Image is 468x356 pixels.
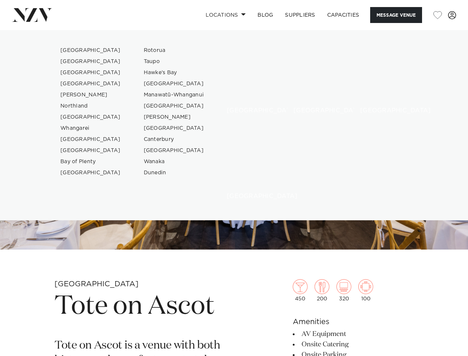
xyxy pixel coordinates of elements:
[221,131,276,205] a: Queenstown venues [GEOGRAPHIC_DATA]
[293,329,414,339] li: AV Equipment
[54,100,127,112] a: Northland
[138,78,210,89] a: [GEOGRAPHIC_DATA]
[138,100,210,112] a: [GEOGRAPHIC_DATA]
[315,279,329,301] div: 200
[54,280,139,288] small: [GEOGRAPHIC_DATA]
[336,279,351,294] img: theatre.png
[138,67,210,78] a: Hawke's Bay
[54,89,127,100] a: [PERSON_NAME]
[221,45,276,119] a: Auckland venues [GEOGRAPHIC_DATA]
[54,156,127,167] a: Bay of Plenty
[336,279,351,301] div: 320
[54,134,127,145] a: [GEOGRAPHIC_DATA]
[54,290,240,324] h1: Tote on Ascot
[293,339,414,350] li: Onsite Catering
[200,7,252,23] a: Locations
[293,279,308,294] img: cocktail.png
[227,193,270,200] h6: [GEOGRAPHIC_DATA]
[227,108,270,114] h6: [GEOGRAPHIC_DATA]
[288,45,343,119] a: Wellington venues [GEOGRAPHIC_DATA]
[358,279,373,294] img: meeting.png
[370,7,422,23] button: Message Venue
[138,112,210,123] a: [PERSON_NAME]
[138,167,210,178] a: Dunedin
[54,56,127,67] a: [GEOGRAPHIC_DATA]
[354,45,410,119] a: Christchurch venues [GEOGRAPHIC_DATA]
[54,167,127,178] a: [GEOGRAPHIC_DATA]
[138,45,210,56] a: Rotorua
[358,279,373,301] div: 100
[138,156,210,167] a: Wanaka
[293,316,414,327] h6: Amenities
[293,108,337,114] h6: [GEOGRAPHIC_DATA]
[252,7,279,23] a: BLOG
[315,279,329,294] img: dining.png
[321,7,365,23] a: Capacities
[138,123,210,134] a: [GEOGRAPHIC_DATA]
[12,8,52,22] img: nzv-logo.png
[138,56,210,67] a: Taupo
[138,89,210,100] a: Manawatū-Whanganui
[54,112,127,123] a: [GEOGRAPHIC_DATA]
[54,145,127,156] a: [GEOGRAPHIC_DATA]
[54,67,127,78] a: [GEOGRAPHIC_DATA]
[54,45,127,56] a: [GEOGRAPHIC_DATA]
[279,7,321,23] a: SUPPLIERS
[54,123,127,134] a: Whangarei
[54,78,127,89] a: [GEOGRAPHIC_DATA]
[138,134,210,145] a: Canterbury
[360,108,404,114] h6: [GEOGRAPHIC_DATA]
[138,145,210,156] a: [GEOGRAPHIC_DATA]
[293,279,308,301] div: 450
